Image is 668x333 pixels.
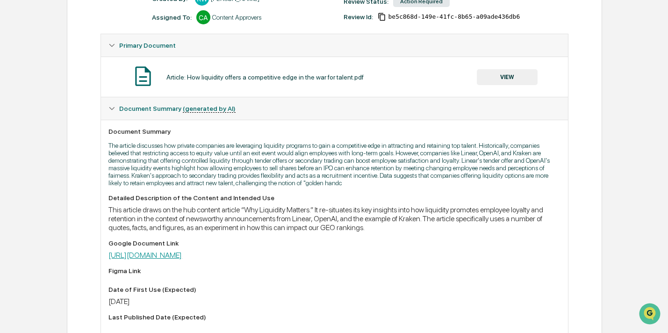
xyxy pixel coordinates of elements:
[32,72,153,81] div: Start new chat
[166,73,364,81] div: Article: How liquidity offers a competitive edge in the war for talent.pdf
[108,267,560,275] div: Figma Link
[344,13,373,21] div: Review Id:
[108,205,560,232] div: This article draws on the hub content article “Why Liquidity Matters.” It re-situates its key ins...
[19,118,60,127] span: Preclearance
[183,105,236,113] u: (generated by AI)
[68,119,75,126] div: 🗄️
[638,302,663,327] iframe: Open customer support
[108,297,560,306] div: [DATE]
[101,97,567,120] div: Document Summary (generated by AI)
[6,114,64,131] a: 🖐️Preclearance
[108,286,560,293] div: Date of First Use (Expected)
[378,13,386,21] span: Copy Id
[101,57,567,97] div: Primary Document
[108,142,560,187] p: The article discusses how private companies are leveraging liquidity programs to gain a competiti...
[159,74,170,86] button: Start new chat
[32,81,118,88] div: We're available if you need us!
[6,132,63,149] a: 🔎Data Lookup
[108,239,560,247] div: Google Document Link
[119,42,176,49] span: Primary Document
[9,20,170,35] p: How can we help?
[212,14,261,21] div: Content Approvers
[66,158,113,166] a: Powered byPylon
[108,128,560,135] div: Document Summary
[108,194,560,202] div: Detailed Description of the Content and Intended Use
[64,114,120,131] a: 🗄️Attestations
[77,118,116,127] span: Attestations
[9,72,26,88] img: 1746055101610-c473b297-6a78-478c-a979-82029cc54cd1
[477,69,538,85] button: VIEW
[9,137,17,144] div: 🔎
[152,14,192,21] div: Assigned To:
[131,65,155,88] img: Document Icon
[93,159,113,166] span: Pylon
[196,10,210,24] div: CA
[119,105,236,112] span: Document Summary
[19,136,59,145] span: Data Lookup
[108,313,560,321] div: Last Published Date (Expected)
[388,13,520,21] span: be5c868d-149e-41fc-8b65-a09ade436db6
[9,119,17,126] div: 🖐️
[108,251,182,260] a: [URL][DOMAIN_NAME]
[101,34,567,57] div: Primary Document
